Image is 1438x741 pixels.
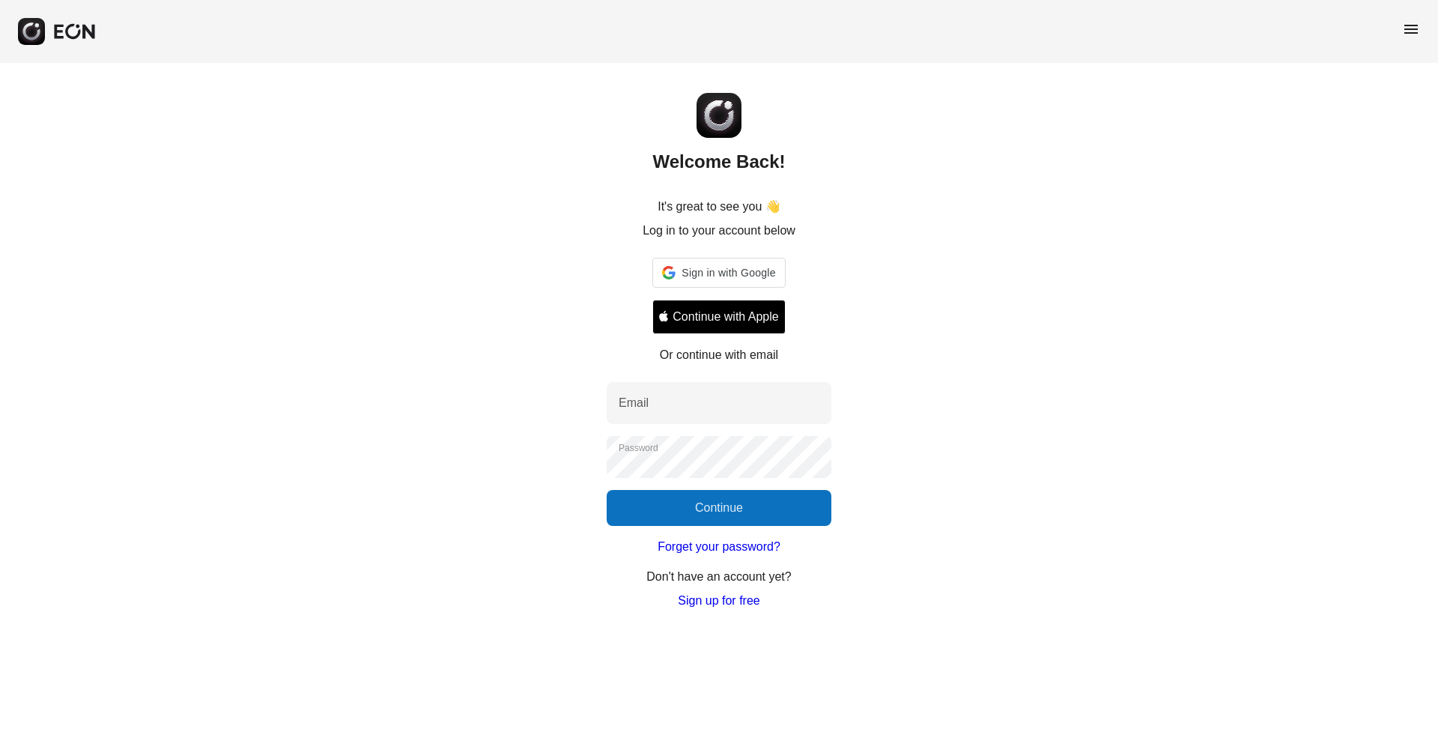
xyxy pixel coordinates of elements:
label: Password [619,442,658,454]
span: menu [1402,20,1420,38]
label: Email [619,394,649,412]
p: Log in to your account below [643,222,795,240]
button: Continue [607,490,831,526]
a: Sign up for free [678,592,759,610]
span: Sign in with Google [682,264,775,282]
a: Forget your password? [658,538,780,556]
div: Sign in with Google [652,258,785,288]
button: Signin with apple ID [652,300,785,334]
p: It's great to see you 👋 [658,198,780,216]
h2: Welcome Back! [653,150,786,174]
p: Or continue with email [660,346,778,364]
p: Don't have an account yet? [646,568,791,586]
